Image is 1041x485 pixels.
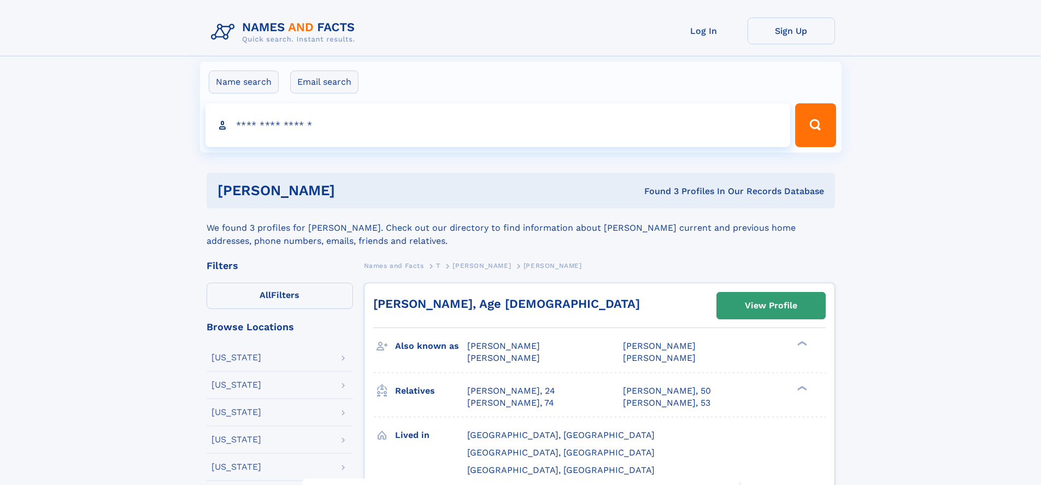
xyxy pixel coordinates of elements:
[207,208,835,248] div: We found 3 profiles for [PERSON_NAME]. Check out our directory to find information about [PERSON_...
[623,397,710,409] a: [PERSON_NAME], 53
[211,381,261,389] div: [US_STATE]
[467,447,655,458] span: [GEOGRAPHIC_DATA], [GEOGRAPHIC_DATA]
[260,290,271,300] span: All
[467,430,655,440] span: [GEOGRAPHIC_DATA], [GEOGRAPHIC_DATA]
[211,463,261,471] div: [US_STATE]
[364,259,424,272] a: Names and Facts
[207,17,364,47] img: Logo Names and Facts
[395,382,467,400] h3: Relatives
[436,262,440,270] span: T
[395,337,467,355] h3: Also known as
[207,283,353,309] label: Filters
[745,293,797,318] div: View Profile
[795,103,836,147] button: Search Button
[207,261,353,271] div: Filters
[209,71,279,94] label: Name search
[207,322,353,332] div: Browse Locations
[795,384,808,391] div: ❯
[623,341,696,351] span: [PERSON_NAME]
[211,353,261,362] div: [US_STATE]
[452,259,511,272] a: [PERSON_NAME]
[467,465,655,475] span: [GEOGRAPHIC_DATA], [GEOGRAPHIC_DATA]
[467,341,540,351] span: [PERSON_NAME]
[211,435,261,444] div: [US_STATE]
[660,17,748,44] a: Log In
[717,293,825,319] a: View Profile
[217,184,490,197] h1: [PERSON_NAME]
[623,353,696,363] span: [PERSON_NAME]
[623,385,711,397] a: [PERSON_NAME], 50
[490,185,824,197] div: Found 3 Profiles In Our Records Database
[395,426,467,445] h3: Lived in
[205,103,791,147] input: search input
[748,17,835,44] a: Sign Up
[467,397,554,409] a: [PERSON_NAME], 74
[290,71,358,94] label: Email search
[467,385,555,397] a: [PERSON_NAME], 24
[436,259,440,272] a: T
[211,408,261,417] div: [US_STATE]
[524,262,582,270] span: [PERSON_NAME]
[795,340,808,347] div: ❯
[373,297,640,311] a: [PERSON_NAME], Age [DEMOGRAPHIC_DATA]
[452,262,511,270] span: [PERSON_NAME]
[467,353,540,363] span: [PERSON_NAME]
